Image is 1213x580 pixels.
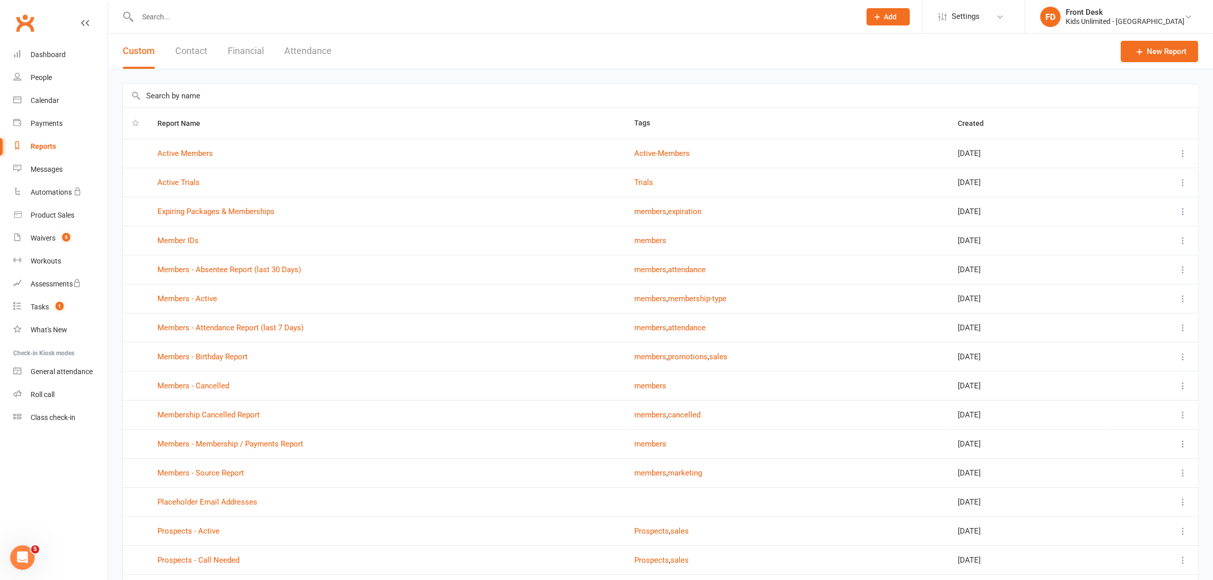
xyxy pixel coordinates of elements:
td: [DATE] [949,197,1110,226]
a: Waivers 5 [13,227,107,250]
a: Member IDs [157,236,199,245]
a: Active Members [157,149,213,158]
span: , [708,352,709,361]
div: FD [1040,7,1061,27]
div: Roll call [31,390,55,399]
a: Members - Cancelled [157,381,229,390]
button: members [634,263,666,276]
div: Calendar [31,96,59,104]
td: [DATE] [949,284,1110,313]
span: , [666,207,668,216]
div: Assessments [31,280,81,288]
span: Add [884,13,897,21]
div: Dashboard [31,50,66,59]
a: Expiring Packages & Memberships [157,207,275,216]
span: , [666,410,668,419]
iframe: Intercom live chat [10,545,35,570]
div: Workouts [31,257,61,265]
td: [DATE] [949,516,1110,545]
div: Reports [31,142,56,150]
button: attendance [668,322,706,334]
input: Search... [134,10,853,24]
div: Messages [31,165,63,173]
button: sales [670,554,689,566]
span: , [669,556,670,565]
a: Automations [13,181,107,204]
button: marketing [668,467,702,479]
button: attendance [668,263,706,276]
button: members [634,438,666,450]
button: Prospects [634,525,669,537]
a: Active Trials [157,178,200,187]
td: [DATE] [949,139,1110,168]
div: People [31,73,52,82]
a: New Report [1121,41,1198,62]
button: sales [709,351,727,363]
td: [DATE] [949,255,1110,284]
a: Class kiosk mode [13,406,107,429]
button: members [634,234,666,247]
button: Financial [228,34,264,69]
a: General attendance kiosk mode [13,360,107,383]
a: Members - Absentee Report (last 30 Days) [157,265,301,274]
a: Members - Source Report [157,468,244,478]
a: Membership Cancelled Report [157,410,260,419]
button: Active-Members [634,147,690,160]
a: Members - Active [157,294,217,303]
td: [DATE] [949,458,1110,487]
span: , [666,294,668,303]
div: Automations [31,188,72,196]
button: expiration [668,205,702,218]
a: Members - Attendance Report (last 7 Days) [157,323,304,332]
td: [DATE] [949,342,1110,371]
a: Members - Membership / Payments Report [157,439,303,449]
td: [DATE] [949,371,1110,400]
div: General attendance [31,367,93,376]
button: Add [867,8,910,25]
a: Assessments [13,273,107,296]
button: members [634,322,666,334]
div: Class check-in [31,413,75,421]
a: People [13,66,107,89]
a: Messages [13,158,107,181]
span: , [666,265,668,274]
button: Custom [123,34,155,69]
button: sales [670,525,689,537]
a: Roll call [13,383,107,406]
input: Search by name [123,84,1198,108]
a: Prospects - Call Needed [157,556,239,565]
th: Tags [625,108,949,139]
span: Settings [952,5,980,28]
button: Report Name [157,117,211,129]
button: members [634,351,666,363]
button: members [634,293,666,305]
button: members [634,467,666,479]
button: members [634,409,666,421]
a: Placeholder Email Addresses [157,497,257,507]
span: , [666,323,668,332]
span: 5 [31,545,39,553]
span: Created [958,119,995,127]
button: Trials [634,176,653,189]
td: [DATE] [949,545,1110,574]
span: , [669,526,670,536]
a: Prospects - Active [157,526,220,536]
button: members [634,380,666,392]
span: 1 [56,302,64,310]
a: Members - Birthday Report [157,352,248,361]
a: Clubworx [12,10,38,36]
td: [DATE] [949,226,1110,255]
a: Calendar [13,89,107,112]
td: [DATE] [949,313,1110,342]
span: 5 [62,233,70,242]
button: Attendance [284,34,332,69]
span: , [666,468,668,478]
a: Dashboard [13,43,107,66]
a: Product Sales [13,204,107,227]
button: Created [958,117,995,129]
button: Contact [175,34,207,69]
a: Tasks 1 [13,296,107,319]
div: Tasks [31,303,49,311]
button: Prospects [634,554,669,566]
div: What's New [31,326,67,334]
